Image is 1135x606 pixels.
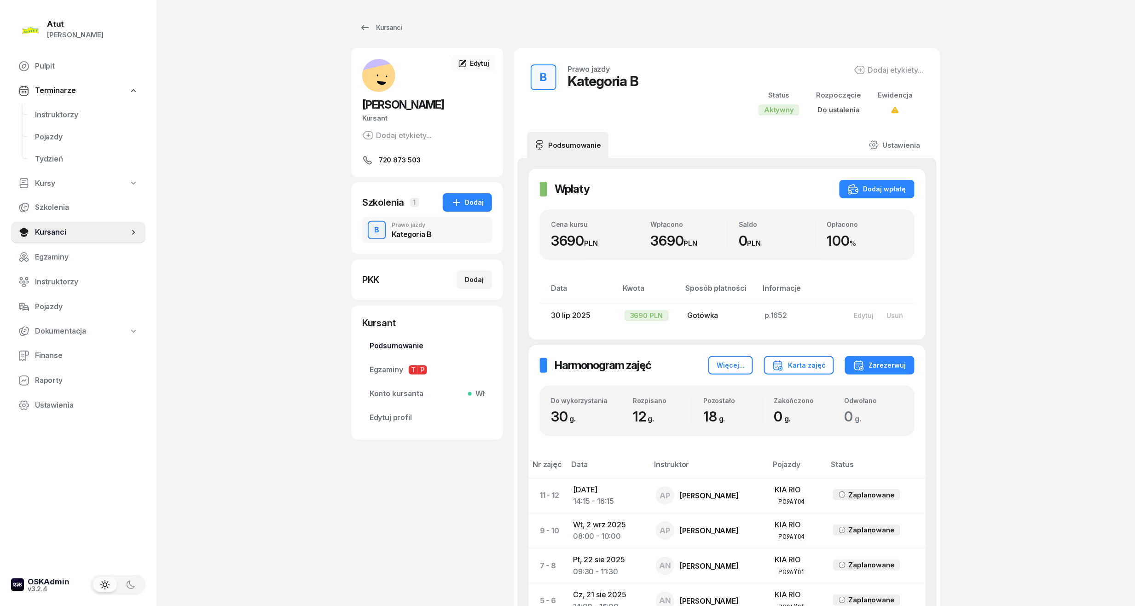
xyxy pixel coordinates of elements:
[527,132,608,158] a: Podsumowanie
[529,513,566,548] td: 9 - 10
[849,559,895,571] div: Zaplanowane
[719,414,725,423] small: g.
[392,231,432,238] div: Kategoria B
[531,64,556,90] button: B
[443,193,492,212] button: Dodaj
[35,276,138,288] span: Instruktorzy
[11,578,24,591] img: logo-xs-dark@2x.png
[362,130,432,141] div: Dodaj etykiety...
[717,360,745,371] div: Więcej...
[849,594,895,606] div: Zaplanowane
[827,232,904,249] div: 100
[848,184,906,195] div: Dodaj wpłatę
[540,282,617,302] th: Data
[845,397,903,404] div: Odwołano
[757,282,840,302] th: Informacje
[778,532,804,540] div: PO9AY04
[359,22,402,33] div: Kursanci
[362,155,492,166] a: 720 873 503
[767,458,826,478] th: Pojazdy
[680,562,739,570] div: [PERSON_NAME]
[840,180,915,198] button: Dodaj wpłatę
[567,73,638,89] div: Kategoria B
[778,568,804,576] div: PO9AY01
[570,414,576,423] small: g.
[566,478,649,513] td: [DATE]
[651,220,728,228] div: Wpłacono
[362,196,405,209] div: Szkolenia
[680,527,739,534] div: [PERSON_NAME]
[451,197,484,208] div: Dodaj
[625,310,669,321] div: 3690 PLN
[688,310,750,322] div: Gotówka
[47,29,104,41] div: [PERSON_NAME]
[617,282,680,302] th: Kwota
[567,65,610,73] div: Prawo jazdy
[849,489,895,501] div: Zaplanowane
[827,220,904,228] div: Opłacono
[573,496,641,508] div: 14:15 - 16:15
[708,356,753,375] button: Więcej...
[566,458,649,478] th: Data
[362,335,492,357] a: Podsumowanie
[362,359,492,381] a: EgzaminyTP
[573,531,641,543] div: 08:00 - 10:00
[362,317,492,329] div: Kursant
[11,296,145,318] a: Pojazdy
[452,55,496,72] a: Edytuj
[11,321,145,342] a: Dokumentacja
[551,397,621,404] div: Do wykorzystania
[370,364,485,376] span: Egzaminy
[551,232,639,249] div: 3690
[764,311,787,320] span: p.1652
[880,308,909,323] button: Usuń
[775,484,818,496] div: KIA RIO
[35,178,55,190] span: Kursy
[764,356,834,375] button: Karta zajęć
[818,105,860,114] span: Do ustalenia
[759,89,799,101] div: Status
[759,104,799,115] div: Aktywny
[362,217,492,243] button: BPrawo jazdyKategoria B
[457,271,492,289] button: Dodaj
[351,18,410,37] a: Kursanci
[370,388,485,400] span: Konto kursanta
[648,414,654,423] small: g.
[11,271,145,293] a: Instruktorzy
[11,196,145,219] a: Szkolenia
[847,308,880,323] button: Edytuj
[47,20,104,28] div: Atut
[566,513,649,548] td: Wt, 2 wrz 2025
[774,397,833,404] div: Zakończono
[529,458,566,478] th: Nr zajęć
[35,226,129,238] span: Kursanci
[680,282,758,302] th: Sposób płatności
[633,397,692,404] div: Rozpisano
[853,360,906,371] div: Zarezerwuj
[28,586,69,592] div: v3.2.4
[35,131,138,143] span: Pojazdy
[379,155,421,166] span: 720 873 503
[35,399,138,411] span: Ustawienia
[418,365,427,375] span: P
[529,478,566,513] td: 11 - 12
[551,220,639,228] div: Cena kursu
[11,173,145,194] a: Kursy
[410,198,419,207] span: 1
[370,340,485,352] span: Podsumowanie
[778,497,804,505] div: PO9AY04
[362,98,444,111] span: [PERSON_NAME]
[566,548,649,583] td: Pt, 22 sie 2025
[816,89,861,101] div: Rozpoczęcie
[11,394,145,416] a: Ustawienia
[739,220,816,228] div: Saldo
[465,274,484,285] div: Dodaj
[659,597,671,605] span: AN
[633,408,659,425] span: 12
[537,68,551,87] div: B
[11,221,145,243] a: Kursanci
[739,232,816,249] div: 0
[362,407,492,429] a: Edytuj profil
[392,222,432,228] div: Prawo jazdy
[878,89,913,101] div: Ewidencja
